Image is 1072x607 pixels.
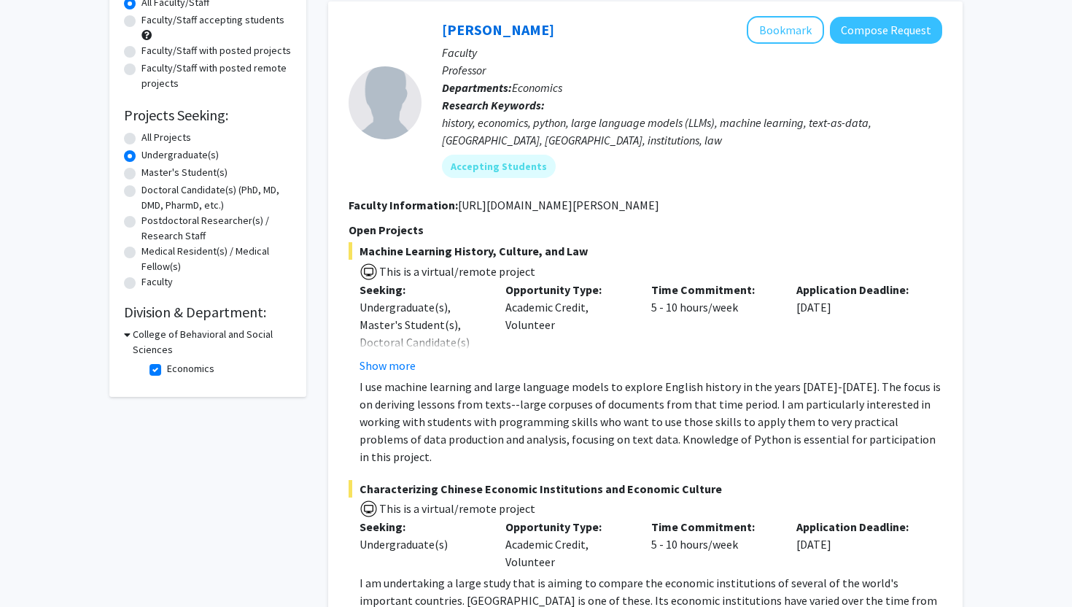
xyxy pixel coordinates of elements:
[747,16,824,44] button: Add Peter Murrell to Bookmarks
[640,281,786,374] div: 5 - 10 hours/week
[141,182,292,213] label: Doctoral Candidate(s) (PhD, MD, DMD, PharmD, etc.)
[141,61,292,91] label: Faculty/Staff with posted remote projects
[505,518,629,536] p: Opportunity Type:
[651,281,775,298] p: Time Commitment:
[141,130,191,145] label: All Projects
[442,44,942,61] p: Faculty
[442,98,545,112] b: Research Keywords:
[505,281,629,298] p: Opportunity Type:
[360,281,483,298] p: Seeking:
[785,518,931,571] div: [DATE]
[796,518,920,536] p: Application Deadline:
[141,147,219,163] label: Undergraduate(s)
[360,378,942,465] p: I use machine learning and large language models to explore English history in the years [DATE]-[...
[141,213,292,244] label: Postdoctoral Researcher(s) / Research Staff
[785,281,931,374] div: [DATE]
[141,43,291,58] label: Faculty/Staff with posted projects
[830,17,942,44] button: Compose Request to Peter Murrell
[378,501,535,516] span: This is a virtual/remote project
[512,80,562,95] span: Economics
[458,198,659,212] fg-read-more: [URL][DOMAIN_NAME][PERSON_NAME]
[360,357,416,374] button: Show more
[494,518,640,571] div: Academic Credit, Volunteer
[141,274,173,290] label: Faculty
[442,61,942,79] p: Professor
[141,12,284,28] label: Faculty/Staff accepting students
[141,244,292,274] label: Medical Resident(s) / Medical Fellow(s)
[378,264,535,279] span: This is a virtual/remote project
[349,198,458,212] b: Faculty Information:
[442,20,554,39] a: [PERSON_NAME]
[494,281,640,374] div: Academic Credit, Volunteer
[141,165,228,180] label: Master's Student(s)
[133,327,292,357] h3: College of Behavioral and Social Sciences
[360,518,483,536] p: Seeking:
[349,242,942,260] span: Machine Learning History, Culture, and Law
[651,518,775,536] p: Time Commitment:
[167,361,214,376] label: Economics
[349,480,942,498] span: Characterizing Chinese Economic Institutions and Economic Culture
[124,303,292,321] h2: Division & Department:
[442,80,512,95] b: Departments:
[796,281,920,298] p: Application Deadline:
[124,107,292,124] h2: Projects Seeking:
[360,536,483,553] div: Undergraduate(s)
[360,298,483,386] div: Undergraduate(s), Master's Student(s), Doctoral Candidate(s) (PhD, MD, DMD, PharmD, etc.)
[640,518,786,571] div: 5 - 10 hours/week
[349,221,942,239] p: Open Projects
[442,155,556,178] mat-chip: Accepting Students
[442,114,942,149] div: history, economics, python, large language models (LLMs), machine learning, text-as-data, [GEOGRA...
[11,541,62,596] iframe: Chat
